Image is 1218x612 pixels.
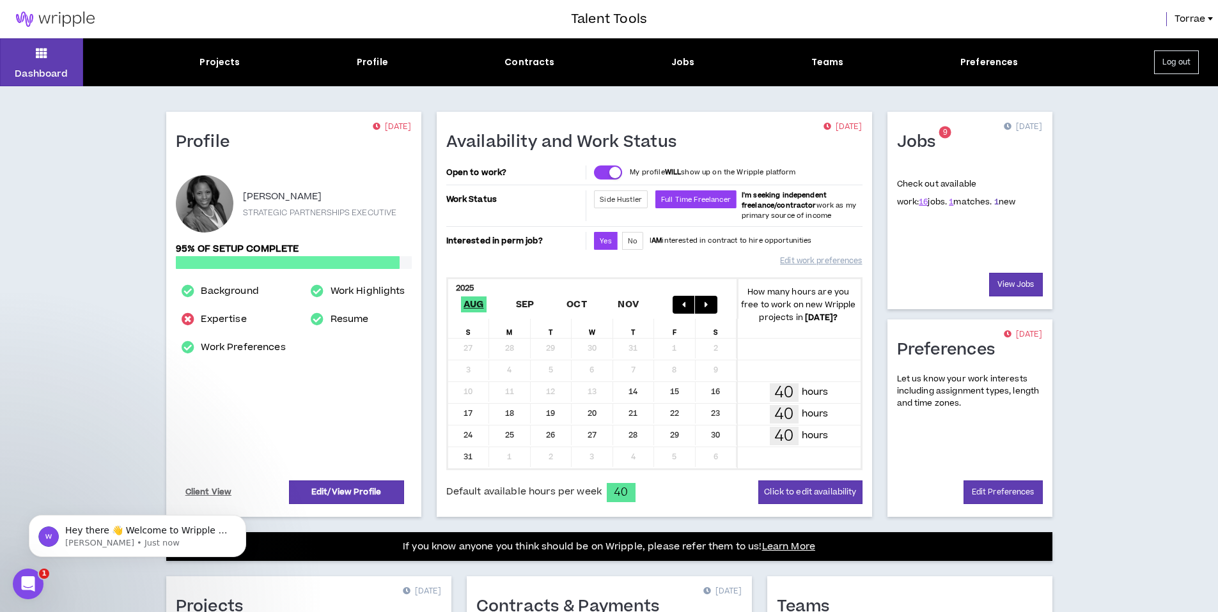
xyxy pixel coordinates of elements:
[613,319,655,338] div: T
[630,167,795,178] p: My profile show up on the Wripple platform
[650,236,812,246] p: I interested in contract to hire opportunities
[572,319,613,338] div: W
[758,480,862,504] button: Click to edit availability
[446,132,687,153] h1: Availability and Work Status
[201,284,258,299] a: Background
[802,385,829,399] p: hours
[513,296,537,312] span: Sep
[654,319,696,338] div: F
[696,319,737,338] div: S
[1004,121,1042,134] p: [DATE]
[780,250,862,272] a: Edit work preferences
[446,485,602,499] span: Default available hours per week
[1004,328,1042,341] p: [DATE]
[201,340,285,355] a: Work Preferences
[600,236,611,246] span: Yes
[737,286,861,324] p: How many hours are you free to work on new Wripple projects in
[489,319,531,338] div: M
[897,373,1043,410] p: Let us know your work interests including assignment types, length and time zones.
[176,242,412,256] p: 95% of setup complete
[176,132,240,153] h1: Profile
[331,284,405,299] a: Work Highlights
[446,190,584,208] p: Work Status
[615,296,641,312] span: Nov
[448,319,490,338] div: S
[39,569,49,579] span: 1
[403,539,815,555] p: If you know anyone you think should be on Wripple, please refer them to us!
[897,178,1016,208] p: Check out available work:
[243,207,397,218] p: STRATEGIC PARTNERSHIPS EXECUTIVE
[13,569,43,599] iframe: Intercom live chat
[897,340,1005,360] h1: Preferences
[446,232,584,250] p: Interested in perm job?
[805,312,838,323] b: [DATE] ?
[811,56,844,69] div: Teams
[289,480,404,504] a: Edit/View Profile
[1154,50,1199,74] button: Log out
[652,236,662,245] strong: AM
[742,190,827,210] b: I'm seeking independent freelance/contractor
[989,273,1043,296] a: View Jobs
[504,56,554,69] div: Contracts
[919,196,928,208] a: 16
[403,585,441,598] p: [DATE]
[564,296,589,312] span: Oct
[943,127,948,138] span: 9
[949,196,953,208] a: 1
[201,312,246,327] a: Expertise
[183,481,234,503] a: Client View
[742,190,856,220] span: work as my primary source of income
[456,282,474,294] b: 2025
[671,56,695,69] div: Jobs
[665,167,682,177] strong: WILL
[949,196,992,208] span: matches.
[331,312,369,327] a: Resume
[531,319,572,338] div: T
[15,67,68,80] p: Dashboard
[939,126,951,139] sup: 9
[964,480,1043,504] a: Edit Preferences
[762,540,815,553] a: Learn More
[628,236,637,246] span: No
[919,196,947,208] span: jobs.
[176,175,233,233] div: Torrae L.
[897,132,946,153] h1: Jobs
[461,296,487,312] span: Aug
[994,196,999,208] a: 1
[802,407,829,421] p: hours
[824,121,862,134] p: [DATE]
[446,167,584,178] p: Open to work?
[703,585,742,598] p: [DATE]
[357,56,388,69] div: Profile
[373,121,411,134] p: [DATE]
[10,488,265,578] iframe: Intercom notifications message
[243,189,322,204] p: [PERSON_NAME]
[1175,12,1205,26] span: Torrae
[802,429,829,443] p: hours
[199,56,240,69] div: Projects
[960,56,1019,69] div: Preferences
[994,196,1016,208] span: new
[600,195,642,204] span: Side Hustler
[571,10,647,29] h3: Talent Tools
